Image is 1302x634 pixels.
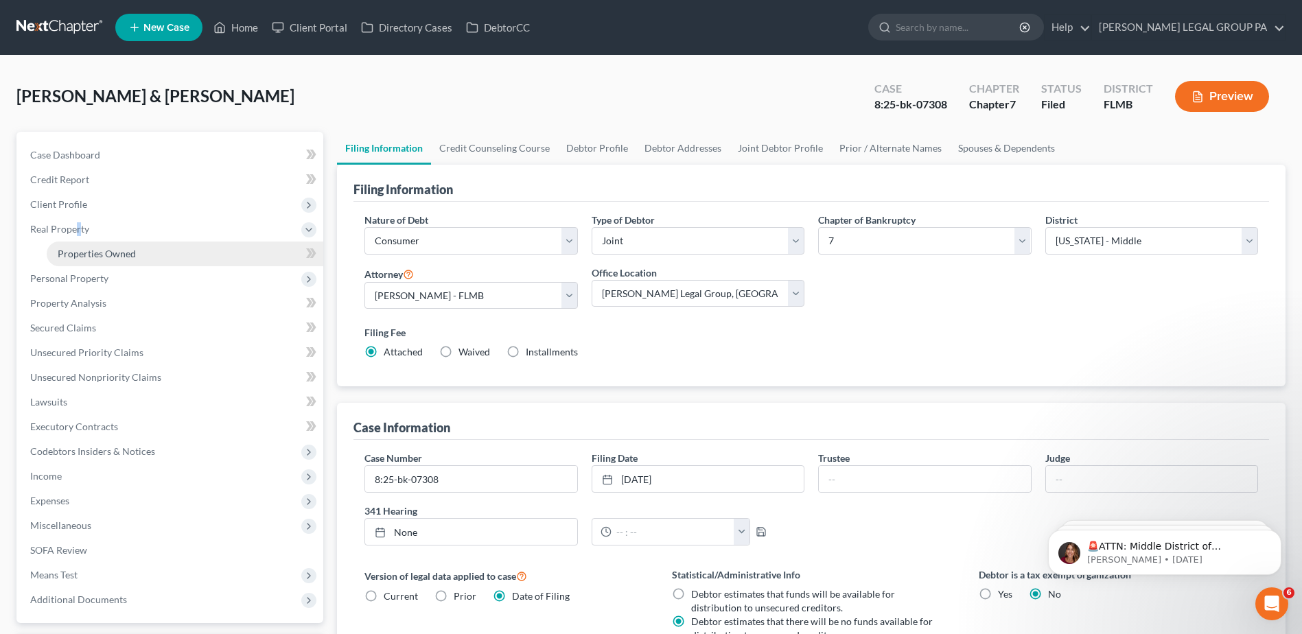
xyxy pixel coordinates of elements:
a: Unsecured Priority Claims [19,340,323,365]
iframe: Intercom notifications message [1027,501,1302,597]
div: Chapter [969,81,1019,97]
label: Case Number [364,451,422,465]
div: 8:25-bk-07308 [874,97,947,113]
a: Lawsuits [19,390,323,414]
input: -- [819,466,1030,492]
span: Means Test [30,569,78,580]
span: 7 [1010,97,1016,110]
span: Case Dashboard [30,149,100,161]
a: Home [207,15,265,40]
label: Statistical/Administrative Info [672,567,951,582]
span: Installments [526,346,578,357]
span: Prior [454,590,476,602]
label: District [1045,213,1078,227]
input: Search by name... [896,14,1021,40]
a: Spouses & Dependents [950,132,1063,165]
label: Trustee [818,451,850,465]
span: Secured Claims [30,322,96,333]
a: Directory Cases [354,15,459,40]
div: Status [1041,81,1082,97]
span: Property Analysis [30,297,106,309]
label: Debtor is a tax exempt organization [979,567,1258,582]
input: Enter case number... [365,466,577,492]
button: Preview [1175,81,1269,112]
span: Properties Owned [58,248,136,259]
a: Debtor Addresses [636,132,730,165]
span: Executory Contracts [30,421,118,432]
a: Unsecured Nonpriority Claims [19,365,323,390]
a: Credit Report [19,167,323,192]
span: SOFA Review [30,544,87,556]
div: District [1104,81,1153,97]
label: Attorney [364,266,414,282]
span: Additional Documents [30,594,127,605]
input: -- : -- [612,519,734,545]
p: Message from Katie, sent 3w ago [60,53,237,65]
span: New Case [143,23,189,33]
a: Debtor Profile [558,132,636,165]
span: Miscellaneous [30,519,91,531]
span: Unsecured Priority Claims [30,347,143,358]
label: Type of Debtor [592,213,655,227]
span: Personal Property [30,272,108,284]
input: -- [1046,466,1257,492]
span: Expenses [30,495,69,506]
span: Yes [998,588,1012,600]
div: FLMB [1104,97,1153,113]
div: Case Information [353,419,450,436]
a: SOFA Review [19,538,323,563]
span: 🚨ATTN: Middle District of [US_STATE] The court has added a new Credit Counseling Field that we ne... [60,40,233,160]
div: Case [874,81,947,97]
a: Case Dashboard [19,143,323,167]
label: Filing Fee [364,325,1258,340]
a: Property Analysis [19,291,323,316]
a: Filing Information [337,132,431,165]
span: Attached [384,346,423,357]
iframe: Intercom live chat [1255,587,1288,620]
div: Filing Information [353,181,453,198]
a: Properties Owned [47,242,323,266]
a: Secured Claims [19,316,323,340]
a: [DATE] [592,466,804,492]
span: No [1048,588,1061,600]
a: Client Portal [265,15,354,40]
span: Real Property [30,223,89,235]
label: Filing Date [592,451,638,465]
label: Version of legal data applied to case [364,567,644,584]
a: Executory Contracts [19,414,323,439]
label: Judge [1045,451,1070,465]
a: Help [1045,15,1091,40]
span: Credit Report [30,174,89,185]
a: None [365,519,577,545]
a: DebtorCC [459,15,537,40]
span: Lawsuits [30,396,67,408]
span: Client Profile [30,198,87,210]
div: Chapter [969,97,1019,113]
span: Income [30,470,62,482]
span: Waived [458,346,490,357]
a: [PERSON_NAME] LEGAL GROUP PA [1092,15,1285,40]
span: Unsecured Nonpriority Claims [30,371,161,383]
label: Nature of Debt [364,213,428,227]
span: Current [384,590,418,602]
div: Filed [1041,97,1082,113]
span: Codebtors Insiders & Notices [30,445,155,457]
label: Chapter of Bankruptcy [818,213,916,227]
a: Credit Counseling Course [431,132,558,165]
label: Office Location [592,266,657,280]
span: Date of Filing [512,590,570,602]
span: 6 [1283,587,1294,598]
label: 341 Hearing [358,504,811,518]
span: Debtor estimates that funds will be available for distribution to unsecured creditors. [691,588,895,613]
a: Prior / Alternate Names [831,132,950,165]
span: [PERSON_NAME] & [PERSON_NAME] [16,86,294,106]
a: Joint Debtor Profile [730,132,831,165]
